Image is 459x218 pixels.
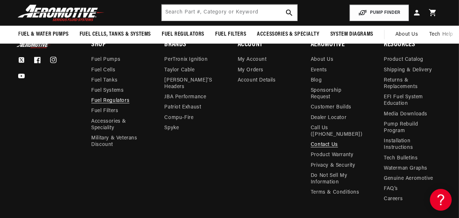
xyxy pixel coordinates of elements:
[311,113,346,123] a: Dealer Locator
[16,4,106,21] img: Aeromotive
[91,106,118,116] a: Fuel Filters
[91,86,124,96] a: Fuel Systems
[91,75,117,86] a: Fuel Tanks
[311,140,338,150] a: Contact Us
[165,56,208,65] a: PerTronix Ignition
[384,136,435,153] a: Installation Instructions
[91,96,129,106] a: Fuel Regulators
[311,65,327,75] a: Events
[311,75,322,86] a: Blog
[165,92,206,102] a: JBA Performance
[311,187,359,198] a: Terms & Conditions
[91,116,142,133] a: Accessories & Speciality
[80,31,151,38] span: Fuel Cells, Tanks & Systems
[384,75,435,92] a: Returns & Replacements
[165,102,201,112] a: Patriot Exhaust
[156,26,210,43] summary: Fuel Regulators
[350,5,409,21] button: PUMP FINDER
[91,133,148,150] a: Military & Veterans Discount
[325,26,379,43] summary: System Diagrams
[91,65,115,75] a: Fuel Cells
[384,194,403,204] a: Careers
[257,31,319,38] span: Accessories & Specialty
[311,123,363,140] a: Call Us ([PHONE_NUMBER])
[384,174,433,184] a: Genuine Aeromotive
[311,171,362,187] a: Do Not Sell My Information
[238,56,267,65] a: My Account
[215,31,246,38] span: Fuel Filters
[238,65,263,75] a: My Orders
[16,42,52,49] img: Aeromotive
[311,56,334,65] a: About Us
[384,65,432,75] a: Shipping & Delivery
[238,75,276,86] a: Account Details
[311,150,354,160] a: Product Warranty
[210,26,251,43] summary: Fuel Filters
[429,31,453,39] span: Tech Help
[162,5,297,21] input: Search by Part Number, Category or Keyword
[165,75,216,92] a: [PERSON_NAME]’s Headers
[162,31,204,38] span: Fuel Regulators
[281,5,297,21] button: search button
[424,26,459,43] summary: Tech Help
[330,31,373,38] span: System Diagrams
[13,26,74,43] summary: Fuel & Water Pumps
[384,184,398,194] a: FAQ’s
[91,56,120,65] a: Fuel Pumps
[384,92,435,109] a: EFI Fuel System Education
[384,163,427,174] a: Waterman Graphs
[311,86,362,102] a: Sponsorship Request
[18,31,69,38] span: Fuel & Water Pumps
[311,160,355,171] a: Privacy & Security
[384,153,418,163] a: Tech Bulletins
[384,109,427,119] a: Media Downloads
[165,123,179,133] a: Spyke
[390,26,424,43] a: About Us
[384,56,423,65] a: Product Catalog
[384,119,435,136] a: Pump Rebuild Program
[165,113,194,123] a: Compu-Fire
[251,26,325,43] summary: Accessories & Specialty
[395,32,418,37] span: About Us
[74,26,156,43] summary: Fuel Cells, Tanks & Systems
[311,102,351,112] a: Customer Builds
[165,65,195,75] a: Taylor Cable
